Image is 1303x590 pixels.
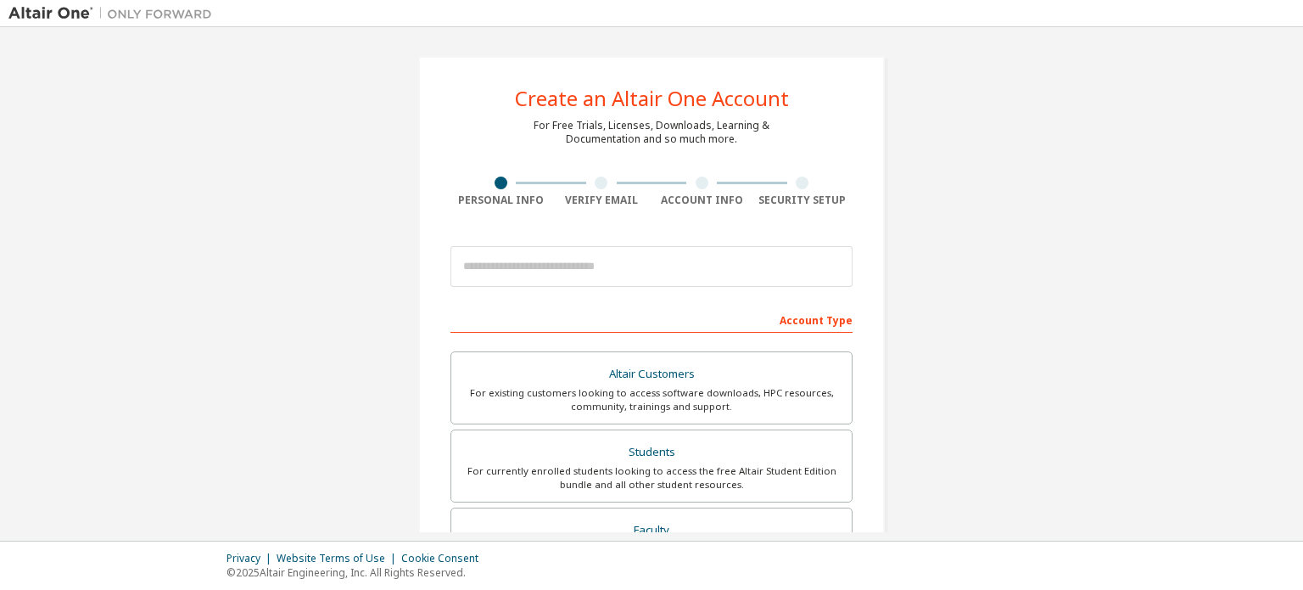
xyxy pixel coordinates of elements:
div: Cookie Consent [401,552,489,565]
div: Students [461,441,842,464]
div: Website Terms of Use [277,552,401,565]
div: Faculty [461,519,842,542]
div: For currently enrolled students looking to access the free Altair Student Edition bundle and all ... [461,464,842,492]
div: Personal Info [450,194,551,207]
div: Account Type [450,306,853,333]
div: Altair Customers [461,362,842,386]
div: Account Info [651,194,752,207]
div: For existing customers looking to access software downloads, HPC resources, community, trainings ... [461,386,842,413]
div: Security Setup [752,194,853,207]
img: Altair One [8,5,221,22]
div: Create an Altair One Account [515,88,789,109]
p: © 2025 Altair Engineering, Inc. All Rights Reserved. [226,565,489,580]
div: Privacy [226,552,277,565]
div: For Free Trials, Licenses, Downloads, Learning & Documentation and so much more. [534,119,769,146]
div: Verify Email [551,194,652,207]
